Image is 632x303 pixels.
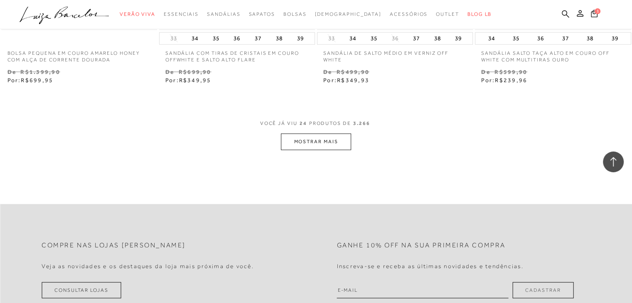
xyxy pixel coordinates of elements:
[189,33,201,44] button: 34
[512,282,573,298] button: Cadastrar
[168,34,180,42] button: 33
[337,77,369,83] span: R$349,93
[283,7,307,22] a: noSubCategoriesText
[248,7,275,22] a: noSubCategoriesText
[7,68,16,75] small: De
[431,33,443,44] button: 38
[436,7,459,22] a: noSubCategoriesText
[120,11,155,17] span: Verão Viva
[300,120,307,126] span: 24
[207,11,240,17] span: Sandálias
[231,33,243,44] button: 36
[411,33,422,44] button: 37
[273,33,285,44] button: 38
[560,33,571,44] button: 37
[481,68,490,75] small: De
[609,33,620,44] button: 39
[1,45,157,64] a: BOLSA PEQUENA EM COURO AMARELO HONEY COM ALÇA DE CORRENTE DOURADA
[481,77,527,83] span: Por:
[159,45,315,64] a: SANDÁLIA COM TIRAS DE CRISTAIS EM COURO OFFWHITE E SALTO ALTO FLARE
[248,11,275,17] span: Sapatos
[179,77,211,83] span: R$349,95
[337,282,509,298] input: E-mail
[165,77,211,83] span: Por:
[337,242,506,249] h2: Ganhe 10% off na sua primeira compra
[42,242,186,249] h2: Compre nas lojas [PERSON_NAME]
[165,68,174,75] small: De
[389,34,401,42] button: 36
[595,8,600,14] span: 1
[207,7,240,22] a: noSubCategoriesText
[21,77,53,83] span: R$699,95
[535,33,546,44] button: 36
[323,68,332,75] small: De
[353,120,370,126] span: 3.266
[164,7,199,22] a: noSubCategoriesText
[368,33,380,44] button: 35
[337,68,369,75] small: R$499,90
[42,282,121,298] a: Consultar Lojas
[283,11,307,17] span: Bolsas
[588,9,600,20] button: 1
[467,11,492,17] span: BLOG LB
[495,77,527,83] span: R$239,96
[326,34,337,42] button: 33
[42,263,254,270] h4: Veja as novidades e os destaques da loja mais próxima de você.
[475,45,631,64] a: SANDÁLIA SALTO TAÇA ALTO EM COURO OFF WHITE COM MULTITIRAS OURO
[260,120,372,126] span: VOCÊ JÁ VIU PRODUTOS DE
[317,45,473,64] a: SANDÁLIA DE SALTO MÉDIO EM VERNIZ OFF WHITE
[7,77,54,83] span: Por:
[494,68,527,75] small: R$599,90
[323,77,369,83] span: Por:
[179,68,211,75] small: R$699,90
[337,263,524,270] h4: Inscreva-se e receba as últimas novidades e tendências.
[315,11,381,17] span: [DEMOGRAPHIC_DATA]
[120,7,155,22] a: noSubCategoriesText
[467,7,492,22] a: BLOG LB
[347,33,359,44] button: 34
[210,33,221,44] button: 35
[315,7,381,22] a: noSubCategoriesText
[164,11,199,17] span: Essenciais
[452,33,464,44] button: 39
[436,11,459,17] span: Outlet
[295,33,306,44] button: 39
[390,11,428,17] span: Acessórios
[584,33,596,44] button: 38
[485,33,497,44] button: 34
[281,134,351,150] button: MOSTRAR MAIS
[20,68,60,75] small: R$1.399,90
[252,33,264,44] button: 37
[390,7,428,22] a: noSubCategoriesText
[510,33,522,44] button: 35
